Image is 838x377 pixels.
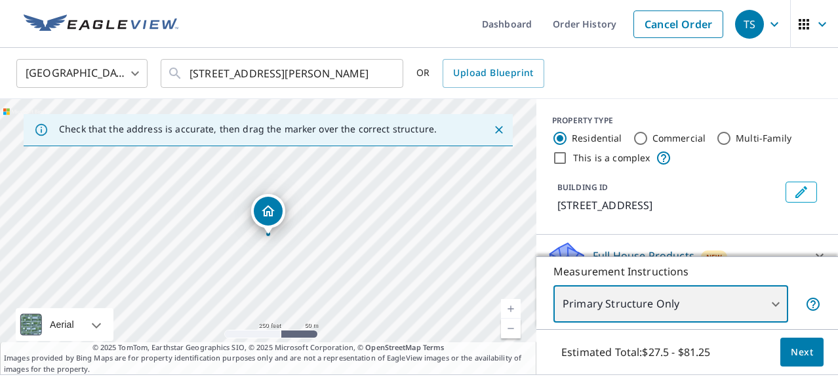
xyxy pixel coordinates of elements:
span: Next [791,344,813,361]
span: © 2025 TomTom, Earthstar Geographics SIO, © 2025 Microsoft Corporation, © [92,342,445,353]
div: Full House ProductsNew [547,240,828,271]
label: This is a complex [573,151,650,165]
label: Multi-Family [736,132,791,145]
div: [GEOGRAPHIC_DATA] [16,55,148,92]
a: Upload Blueprint [443,59,544,88]
p: [STREET_ADDRESS] [557,197,780,213]
button: Next [780,338,824,367]
p: Measurement Instructions [553,264,821,279]
p: Estimated Total: $27.5 - $81.25 [551,338,721,367]
button: Edit building 1 [786,182,817,203]
div: OR [416,59,544,88]
a: Current Level 17, Zoom In [501,299,521,319]
a: Current Level 17, Zoom Out [501,319,521,338]
div: Primary Structure Only [553,286,788,323]
div: Aerial [46,308,78,341]
button: Close [490,121,508,138]
span: Upload Blueprint [453,65,533,81]
span: New [706,252,722,262]
div: Aerial [16,308,113,341]
label: Residential [572,132,622,145]
a: Cancel Order [633,10,723,38]
img: EV Logo [24,14,178,34]
div: PROPERTY TYPE [552,115,822,127]
p: Full House Products [593,248,694,264]
div: Dropped pin, building 1, Residential property, 11 Ahab Dr Nantucket, MA 02554 [251,194,285,235]
a: Terms [423,342,445,352]
p: Check that the address is accurate, then drag the marker over the correct structure. [59,123,437,135]
input: Search by address or latitude-longitude [190,55,376,92]
div: TS [735,10,764,39]
p: BUILDING ID [557,182,608,193]
a: OpenStreetMap [365,342,420,352]
span: Your report will include only the primary structure on the property. For example, a detached gara... [805,296,821,312]
label: Commercial [652,132,706,145]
